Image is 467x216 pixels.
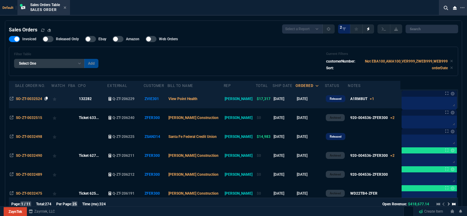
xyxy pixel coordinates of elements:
p: Sales Order [30,7,60,12]
div: Customer [144,83,164,88]
span: SO-ZT-0032489 [16,172,42,177]
span: 1 / 11 [20,201,31,207]
nx-icon: Open In Opposite Panel [10,97,13,101]
span: 274 [45,202,51,206]
div: Add to Watchlist [53,151,67,160]
span: Time (ms): [82,202,99,206]
div: Notes [348,83,360,88]
td: [PERSON_NAME] [224,146,256,165]
span: SO-ZT-0032490 [16,153,42,158]
span: 132282 [79,97,92,101]
span: 25 [72,201,77,207]
p: Archived [330,191,341,196]
div: Watch [51,83,65,88]
span: Ticket 627... [79,153,99,158]
span: Sales Orders Table [30,3,60,7]
span: +2 [390,153,395,158]
div: 920-004536-ZFER300+2 [350,115,395,121]
span: Total: [36,202,45,206]
span: Ticket 633... [79,116,99,120]
span: Q-ZT-206225 [112,135,134,139]
td: [PERSON_NAME] [224,165,256,184]
span: [PERSON_NAME] Construction [168,191,219,196]
span: Q-ZT-206229 [112,97,134,101]
a: Create Item [416,207,446,216]
p: Archived [330,153,341,158]
div: Add to Watchlist [53,113,67,122]
nx-fornida-value: Ticket 63399 | OrderID 28 [79,115,107,121]
span: Released Only [56,37,79,41]
div: Add to Watchlist [53,132,67,141]
nx-icon: Open In Opposite Panel [10,172,13,177]
span: +1 [370,97,374,101]
div: FBA [68,83,75,88]
h6: Current Filters [326,52,453,56]
div: CPO [78,83,86,88]
nx-icon: Open New Tab [460,5,465,11]
span: Ebay [98,37,106,41]
span: +2 [390,116,395,120]
nx-fornida-value: 132282 [79,96,107,102]
span: SO-ZT-0032498 [16,135,42,139]
p: Archived [330,115,341,120]
nx-icon: Open In Opposite Panel [10,153,13,158]
span: [PERSON_NAME] Construction [168,116,219,120]
p: Sort: [326,65,334,71]
div: 920-004536-ZFER300+2 [350,153,395,158]
div: A1RM8UT+1 [350,96,374,102]
nx-icon: Close Workbench [450,4,459,12]
input: Search [406,25,458,33]
div: WD22TB4-ZFER [350,191,377,196]
td: [DATE] [296,89,325,108]
span: Page: [11,202,20,206]
p: Released [330,134,341,139]
span: SO-ZT-0032475 [16,191,42,196]
div: Rep [224,83,231,88]
span: 2 [340,25,342,30]
td: [DATE] [273,165,296,184]
div: Sale Order No. [15,83,45,88]
div: Bill To Name [167,83,193,88]
td: $17,317 [256,89,273,108]
span: [PERSON_NAME] Construction [168,153,219,158]
span: Q-ZT-206212 [112,172,134,177]
span: Web Orders [159,37,178,41]
td: [DATE] [296,127,325,146]
a: msbcCompanyName [27,209,57,214]
span: Q-ZT-206211 [112,153,134,158]
td: ZFER300 [144,184,167,203]
nx-icon: Close Tab [64,5,66,10]
td: $0 [256,184,273,203]
code: orderDate [432,66,448,70]
span: Ticket 625... [79,191,99,196]
span: Default [2,6,16,10]
td: [PERSON_NAME] [224,184,256,203]
span: Amazon [126,37,139,41]
span: Open Revenue: [382,202,407,206]
p: Released [330,96,341,101]
div: External [107,83,127,88]
span: SO-ZT-0032524 [16,97,42,101]
div: Add to Watchlist [53,189,67,198]
td: ZFER300 [144,165,167,184]
div: Ship Date [273,83,292,88]
td: $0 [256,165,273,184]
nx-icon: Open In Opposite Panel [10,116,13,120]
td: $0 [256,108,273,127]
span: Q-ZT-206191 [112,191,134,196]
span: View Point Health [168,97,197,101]
div: Add to Watchlist [53,95,67,103]
td: [DATE] [296,184,325,203]
div: Add to Watchlist [53,170,67,179]
td: [PERSON_NAME] [224,127,256,146]
p: customerNumber: [326,59,355,64]
div: 920-004536-ZFER300 [350,172,388,177]
span: Invoiced [22,37,36,41]
td: $0 [256,146,273,165]
td: [DATE] [273,108,296,127]
td: [DATE] [296,108,325,127]
h6: Filter Table [14,52,98,56]
nx-icon: Open In Opposite Panel [10,191,13,196]
td: [DATE] [296,165,325,184]
td: [DATE] [273,127,296,146]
